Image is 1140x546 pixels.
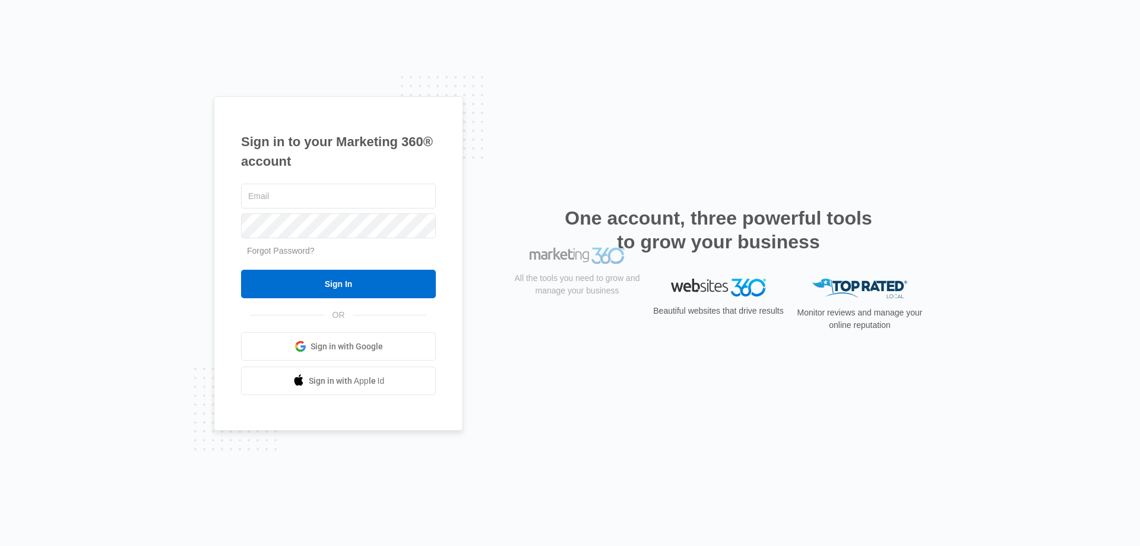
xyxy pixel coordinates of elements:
[241,367,436,395] a: Sign in with Apple Id
[241,332,436,361] a: Sign in with Google
[241,270,436,298] input: Sign In
[793,307,926,332] p: Monitor reviews and manage your online reputation
[324,309,353,321] span: OR
[241,184,436,209] input: Email
[247,246,315,255] a: Forgot Password?
[241,132,436,171] h1: Sign in to your Marketing 360® account
[309,375,385,387] span: Sign in with Apple Id
[812,279,907,298] img: Top Rated Local
[530,279,625,295] img: Marketing 360
[311,340,383,353] span: Sign in with Google
[671,279,766,296] img: Websites 360
[561,206,876,254] h2: One account, three powerful tools to grow your business
[652,305,785,317] p: Beautiful websites that drive results
[511,304,644,329] p: All the tools you need to grow and manage your business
